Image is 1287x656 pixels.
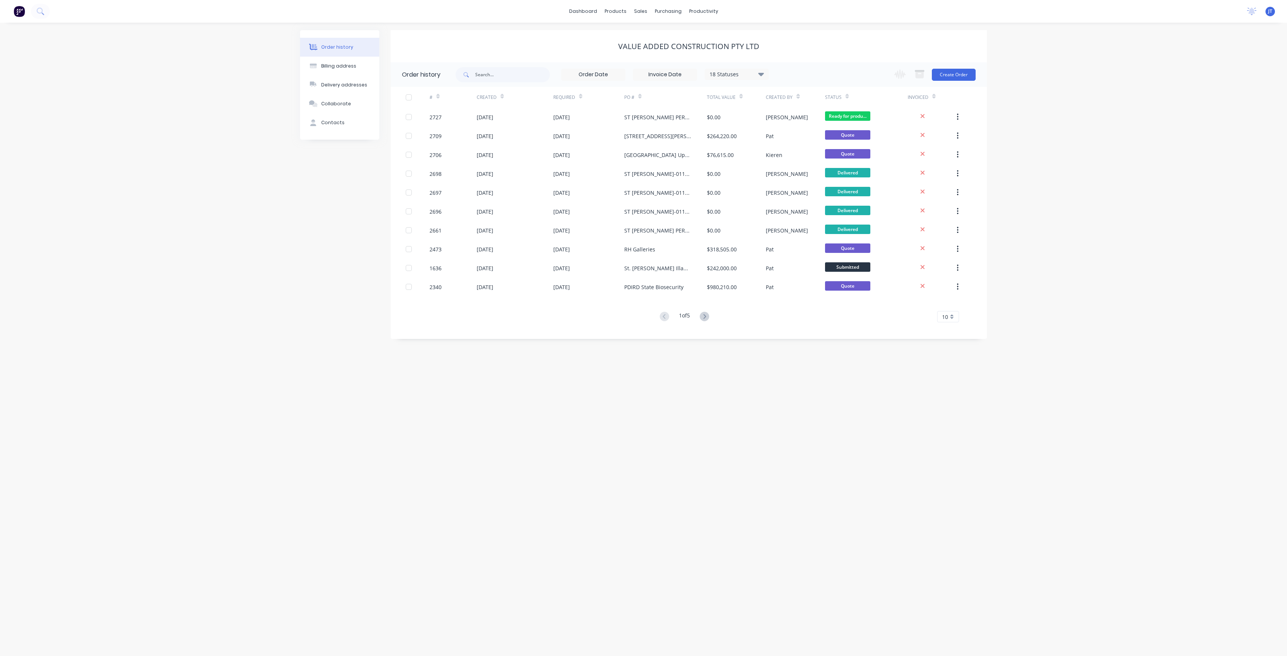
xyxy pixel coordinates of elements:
span: Delivered [825,206,870,215]
div: 2698 [430,170,442,178]
div: [DATE] [553,264,570,272]
div: ST [PERSON_NAME] PERFORMANCE & TRAINING SITE MEASURE [DATE] [624,113,692,121]
span: Quote [825,130,870,140]
span: Delivered [825,225,870,234]
div: Created By [766,94,793,101]
div: Required [553,87,624,108]
div: [DATE] [553,226,570,234]
div: [DATE] [553,151,570,159]
div: [DATE] [477,245,493,253]
div: ST [PERSON_NAME]-01101 RUN E [624,170,692,178]
span: 10 [942,313,948,321]
div: Status [825,94,842,101]
input: Order Date [562,69,625,80]
span: JT [1268,8,1272,15]
button: Order history [300,38,379,57]
button: Billing address [300,57,379,75]
div: Created [477,87,553,108]
div: Delivery addresses [321,82,367,88]
div: Contacts [321,119,345,126]
div: Order history [402,70,440,79]
div: PO # [624,94,634,101]
div: $0.00 [707,208,720,216]
div: ST [PERSON_NAME]-01101 RUN D [624,189,692,197]
input: Search... [475,67,550,82]
span: Submitted [825,262,870,272]
div: Invoiced [908,94,928,101]
div: [PERSON_NAME] [766,208,808,216]
div: 2473 [430,245,442,253]
div: [DATE] [477,189,493,197]
div: [DATE] [553,132,570,140]
div: Pat [766,245,774,253]
div: [DATE] [553,113,570,121]
div: Collaborate [321,100,351,107]
div: 2696 [430,208,442,216]
div: St. [PERSON_NAME] Illawarra Dragons [624,264,692,272]
div: Order history [321,44,353,51]
div: 2661 [430,226,442,234]
div: $0.00 [707,170,720,178]
div: [DATE] [553,245,570,253]
button: Contacts [300,113,379,132]
div: Invoiced [908,87,955,108]
div: products [601,6,630,17]
div: 2340 [430,283,442,291]
div: [PERSON_NAME] [766,113,808,121]
div: 1636 [430,264,442,272]
div: Pat [766,283,774,291]
div: ST [PERSON_NAME] PERFORMANCE & TRAINING CENTER GF SITE MEASURES [624,226,692,234]
div: [DATE] [553,283,570,291]
div: 18 Statuses [705,70,768,79]
div: Required [553,94,575,101]
div: [PERSON_NAME] [766,226,808,234]
div: [PERSON_NAME] [766,170,808,178]
div: [DATE] [477,226,493,234]
div: $0.00 [707,189,720,197]
div: [DATE] [553,208,570,216]
div: [DATE] [477,151,493,159]
span: Delivered [825,187,870,196]
div: 2706 [430,151,442,159]
div: RH Galleries [624,245,655,253]
button: Create Order [932,69,976,81]
div: # [430,87,477,108]
div: 2709 [430,132,442,140]
div: $0.00 [707,226,720,234]
div: Status [825,87,908,108]
img: Factory [14,6,25,17]
span: Quote [825,149,870,159]
div: Pat [766,132,774,140]
div: PDIRD State Biosecurity [624,283,684,291]
div: [DATE] [553,189,570,197]
div: Pat [766,264,774,272]
div: [DATE] [477,283,493,291]
span: Quote [825,281,870,291]
div: Created [477,94,497,101]
div: sales [630,6,651,17]
div: purchasing [651,6,685,17]
div: [DATE] [477,170,493,178]
div: [DATE] [477,208,493,216]
div: [DATE] [477,113,493,121]
div: 2727 [430,113,442,121]
div: [GEOGRAPHIC_DATA] Upgrades [624,151,692,159]
button: Delivery addresses [300,75,379,94]
div: Total Value [707,87,766,108]
div: # [430,94,433,101]
a: dashboard [565,6,601,17]
span: Quote [825,243,870,253]
button: Collaborate [300,94,379,113]
div: $318,505.00 [707,245,737,253]
div: PO # [624,87,707,108]
div: [PERSON_NAME] [766,189,808,197]
div: $242,000.00 [707,264,737,272]
div: ST [PERSON_NAME]-01101 RUN C [624,208,692,216]
div: Value Added Construction Pty Ltd [618,42,759,51]
div: $76,615.00 [707,151,734,159]
div: productivity [685,6,722,17]
div: 2697 [430,189,442,197]
div: [DATE] [477,264,493,272]
div: $0.00 [707,113,720,121]
div: 1 of 5 [679,311,690,322]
